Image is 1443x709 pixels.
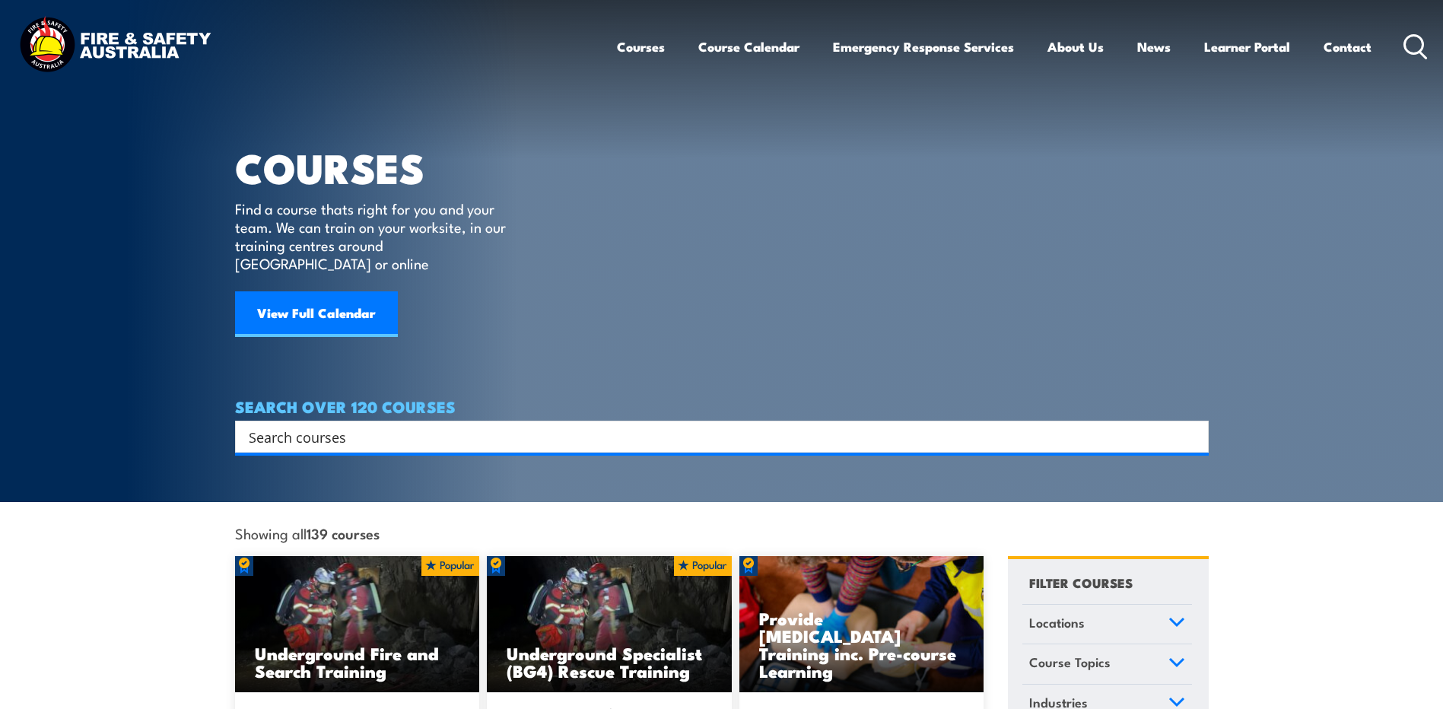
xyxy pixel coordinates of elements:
[1022,644,1192,684] a: Course Topics
[235,556,480,693] img: Underground mine rescue
[235,398,1209,415] h4: SEARCH OVER 120 COURSES
[739,556,984,693] a: Provide [MEDICAL_DATA] Training inc. Pre-course Learning
[1137,27,1171,67] a: News
[307,523,380,543] strong: 139 courses
[698,27,799,67] a: Course Calendar
[487,556,732,693] a: Underground Specialist (BG4) Rescue Training
[252,426,1178,447] form: Search form
[487,556,732,693] img: Underground mine rescue
[235,149,528,185] h1: COURSES
[235,291,398,337] a: View Full Calendar
[1324,27,1371,67] a: Contact
[739,556,984,693] img: Low Voltage Rescue and Provide CPR
[507,644,712,679] h3: Underground Specialist (BG4) Rescue Training
[1182,426,1203,447] button: Search magnifier button
[759,609,965,679] h3: Provide [MEDICAL_DATA] Training inc. Pre-course Learning
[235,556,480,693] a: Underground Fire and Search Training
[249,425,1175,448] input: Search input
[235,525,380,541] span: Showing all
[1204,27,1290,67] a: Learner Portal
[235,199,513,272] p: Find a course thats right for you and your team. We can train on your worksite, in our training c...
[1029,572,1133,593] h4: FILTER COURSES
[1029,612,1085,633] span: Locations
[1047,27,1104,67] a: About Us
[255,644,460,679] h3: Underground Fire and Search Training
[833,27,1014,67] a: Emergency Response Services
[1022,605,1192,644] a: Locations
[617,27,665,67] a: Courses
[1029,652,1111,672] span: Course Topics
